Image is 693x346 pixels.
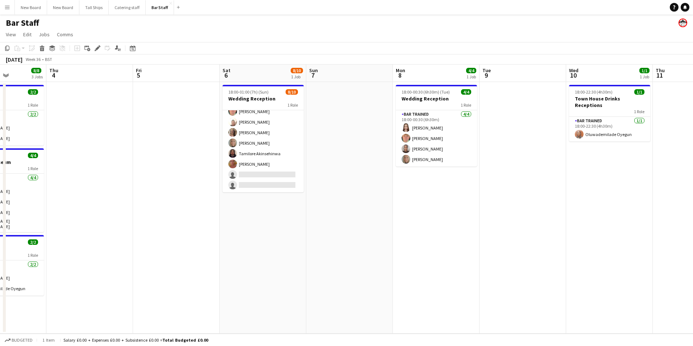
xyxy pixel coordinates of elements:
[6,31,16,38] span: View
[12,338,33,343] span: Budgeted
[54,30,76,39] a: Comms
[23,31,32,38] span: Edit
[20,30,34,39] a: Edit
[6,17,39,28] h1: Bar Staff
[45,57,52,62] div: BST
[36,30,53,39] a: Jobs
[15,0,47,15] button: New Board
[24,57,42,62] span: Week 36
[39,31,50,38] span: Jobs
[57,31,73,38] span: Comms
[6,56,22,63] div: [DATE]
[109,0,146,15] button: Catering staff
[146,0,174,15] button: Bar Staff
[40,337,57,343] span: 1 item
[79,0,109,15] button: Tall Ships
[679,18,687,27] app-user-avatar: Beach Ballroom
[3,30,19,39] a: View
[4,336,34,344] button: Budgeted
[162,337,208,343] span: Total Budgeted £0.00
[63,337,208,343] div: Salary £0.00 + Expenses £0.00 + Subsistence £0.00 =
[47,0,79,15] button: New Board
